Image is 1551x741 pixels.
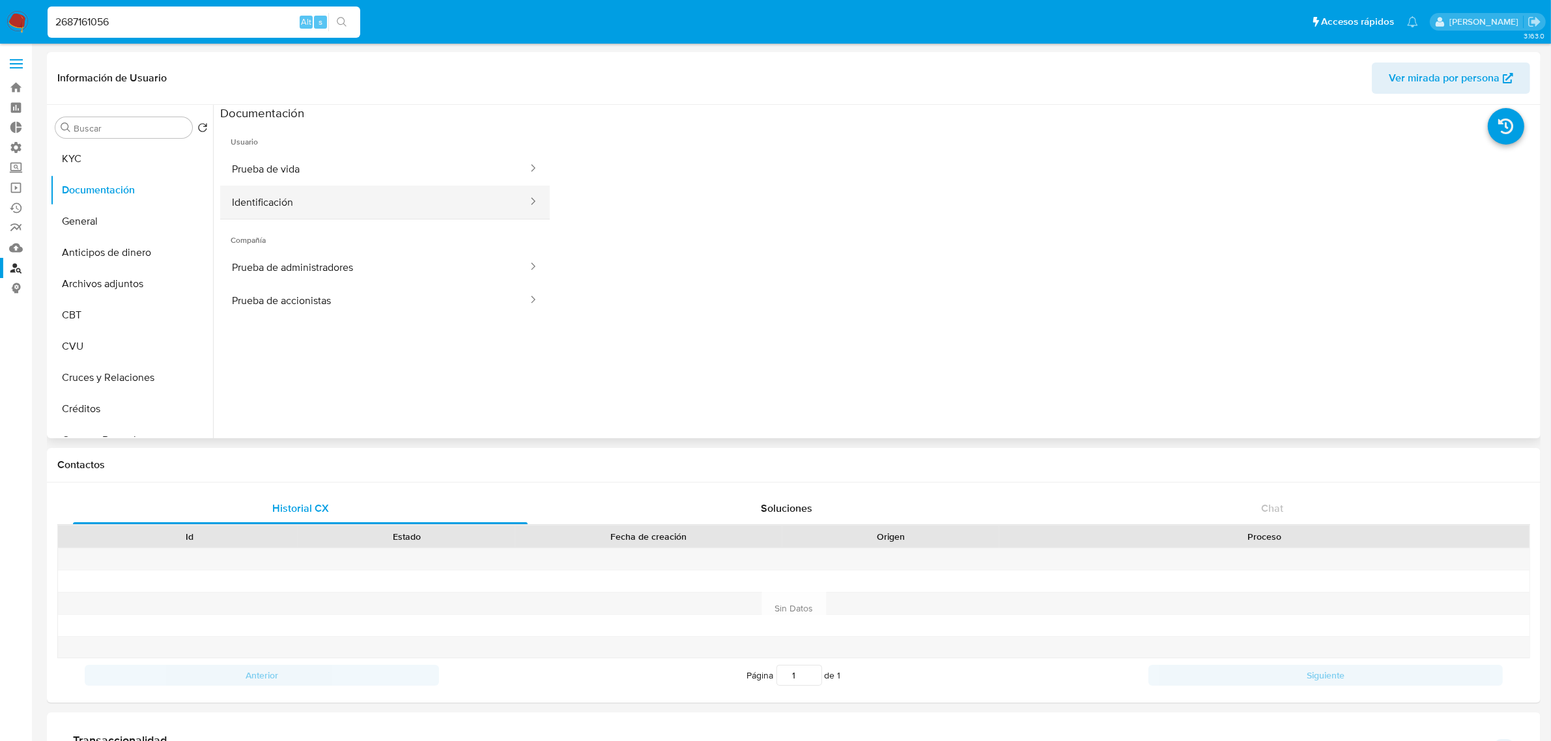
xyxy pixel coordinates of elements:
button: Créditos [50,393,213,425]
span: Ver mirada por persona [1389,63,1500,94]
span: Página de [747,665,841,686]
button: Anterior [85,665,439,686]
button: General [50,206,213,237]
button: Archivos adjuntos [50,268,213,300]
a: Notificaciones [1407,16,1418,27]
h1: Información de Usuario [57,72,167,85]
button: Cuentas Bancarias [50,425,213,456]
span: Accesos rápidos [1321,15,1394,29]
div: Origen [791,530,990,543]
input: Buscar usuario o caso... [48,14,360,31]
button: Buscar [61,122,71,133]
span: 1 [838,669,841,682]
button: Cruces y Relaciones [50,362,213,393]
button: Documentación [50,175,213,206]
div: Estado [307,530,505,543]
a: Salir [1528,15,1541,29]
button: Ver mirada por persona [1372,63,1530,94]
span: Soluciones [761,501,812,516]
div: Fecha de creación [524,530,773,543]
button: CBT [50,300,213,331]
button: KYC [50,143,213,175]
input: Buscar [74,122,187,134]
button: Volver al orden por defecto [197,122,208,137]
button: Anticipos de dinero [50,237,213,268]
div: Proceso [1008,530,1520,543]
span: Chat [1261,501,1283,516]
span: Alt [301,16,311,28]
button: Siguiente [1148,665,1503,686]
p: ludmila.lanatti@mercadolibre.com [1449,16,1523,28]
span: Historial CX [272,501,329,516]
button: search-icon [328,13,355,31]
h1: Contactos [57,458,1530,471]
button: CVU [50,331,213,362]
span: s [319,16,322,28]
div: Id [90,530,289,543]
